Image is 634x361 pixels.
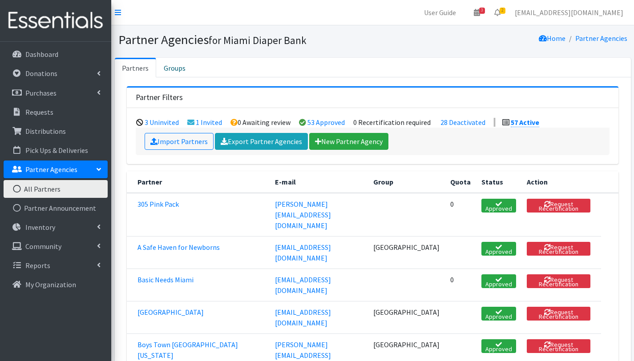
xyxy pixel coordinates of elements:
a: Import Partners [145,133,214,150]
th: Group [368,171,445,193]
a: Distributions [4,122,108,140]
button: Request Recertification [527,274,590,288]
button: Request Recertification [527,242,590,256]
button: Request Recertification [527,199,590,213]
span: 3 [479,8,485,14]
span: 2 [500,8,505,14]
a: [GEOGRAPHIC_DATA] [137,308,204,317]
a: Pick Ups & Deliveries [4,141,108,159]
a: A Safe Haven for Newborns [137,243,220,252]
a: Dashboard [4,45,108,63]
button: Request Recertification [527,307,590,321]
a: Approved [481,339,516,353]
a: 57 Active [511,118,539,127]
a: All Partners [4,180,108,198]
a: 28 Deactivated [440,118,485,127]
p: Purchases [25,88,57,97]
a: Approved [481,242,516,256]
p: Pick Ups & Deliveries [25,146,88,155]
a: Inventory [4,218,108,236]
a: Approved [481,307,516,321]
p: My Organization [25,280,76,289]
a: 2 [487,4,508,21]
p: Distributions [25,127,66,136]
button: Request Recertification [527,339,590,353]
a: Home [539,34,565,43]
p: Dashboard [25,50,58,59]
a: 53 Approved [307,118,345,127]
td: [GEOGRAPHIC_DATA] [368,236,445,269]
a: New Partner Agency [309,133,388,150]
a: My Organization [4,276,108,293]
small: for Miami Diaper Bank [209,34,307,47]
a: [PERSON_NAME][EMAIL_ADDRESS][DOMAIN_NAME] [275,200,331,230]
a: [EMAIL_ADDRESS][DOMAIN_NAME] [275,275,331,295]
a: Partner Agencies [4,160,108,178]
a: Donations [4,64,108,82]
a: 1 Invited [196,118,222,127]
p: Reports [25,261,50,270]
li: 0 Recertification required [353,118,431,127]
a: Boys Town [GEOGRAPHIC_DATA][US_STATE] [137,340,238,360]
p: Community [25,242,61,251]
a: 3 [467,4,487,21]
a: [EMAIL_ADDRESS][DOMAIN_NAME] [275,308,331,327]
a: Community [4,237,108,255]
td: 0 [445,269,476,301]
a: Partners [115,58,156,77]
a: 3 Uninvited [145,118,179,127]
th: E-mail [270,171,368,193]
a: [EMAIL_ADDRESS][DOMAIN_NAME] [508,4,630,21]
a: Requests [4,103,108,121]
a: Basic Needs Miami [137,275,194,284]
p: Donations [25,69,57,78]
td: [GEOGRAPHIC_DATA] [368,301,445,333]
a: Partner Announcement [4,199,108,217]
th: Status [476,171,521,193]
a: Export Partner Agencies [215,133,308,150]
img: HumanEssentials [4,6,108,36]
th: Partner [127,171,270,193]
a: User Guide [417,4,463,21]
h3: Partner Filters [136,93,183,102]
th: Quota [445,171,476,193]
a: Reports [4,257,108,274]
a: Partner Agencies [575,34,627,43]
li: 0 Awaiting review [230,118,291,127]
p: Inventory [25,223,55,232]
p: Requests [25,108,53,116]
p: Partner Agencies [25,165,77,174]
a: Approved [481,199,516,213]
th: Action [521,171,601,193]
a: Approved [481,274,516,288]
h1: Partner Agencies [118,32,370,48]
td: 0 [445,193,476,237]
a: [EMAIL_ADDRESS][DOMAIN_NAME] [275,243,331,262]
a: Groups [156,58,193,77]
a: 305 Pink Pack [137,200,179,209]
a: Purchases [4,84,108,102]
